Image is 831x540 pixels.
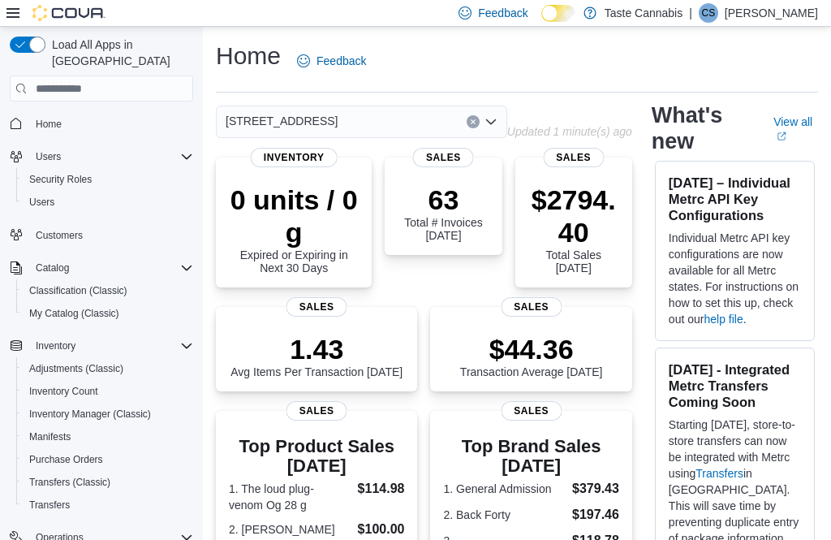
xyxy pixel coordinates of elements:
[702,3,716,23] span: CS
[29,408,151,421] span: Inventory Manager (Classic)
[23,495,76,515] a: Transfers
[45,37,193,69] span: Load All Apps in [GEOGRAPHIC_DATA]
[501,297,562,317] span: Sales
[286,401,347,421] span: Sales
[29,225,193,245] span: Customers
[443,481,566,497] dt: 1. General Admission
[23,473,117,492] a: Transfers (Classic)
[413,148,474,167] span: Sales
[29,307,119,320] span: My Catalog (Classic)
[23,382,105,401] a: Inventory Count
[443,507,566,523] dt: 2. Back Forty
[3,111,200,135] button: Home
[501,401,562,421] span: Sales
[29,173,92,186] span: Security Roles
[29,336,193,356] span: Inventory
[36,339,75,352] span: Inventory
[689,3,692,23] p: |
[23,450,110,469] a: Purchase Orders
[543,148,604,167] span: Sales
[16,494,200,516] button: Transfers
[291,45,372,77] a: Feedback
[358,479,405,499] dd: $114.98
[16,426,200,448] button: Manifests
[29,476,110,489] span: Transfers (Classic)
[29,196,54,209] span: Users
[16,302,200,325] button: My Catalog (Classic)
[460,333,603,378] div: Transaction Average [DATE]
[251,148,338,167] span: Inventory
[398,184,489,216] p: 63
[16,168,200,191] button: Security Roles
[669,230,801,327] p: Individual Metrc API key configurations are now available for all Metrc states. For instructions ...
[478,5,527,21] span: Feedback
[23,192,193,212] span: Users
[23,382,193,401] span: Inventory Count
[460,333,603,365] p: $44.36
[230,333,403,365] p: 1.43
[699,3,718,23] div: Cody Savard
[23,473,193,492] span: Transfers (Classic)
[23,281,193,300] span: Classification (Classic)
[777,132,786,141] svg: External link
[29,258,193,278] span: Catalog
[16,380,200,403] button: Inventory Count
[36,118,62,131] span: Home
[29,147,67,166] button: Users
[32,5,105,21] img: Cova
[572,479,619,499] dd: $379.43
[23,170,193,189] span: Security Roles
[29,430,71,443] span: Manifests
[669,175,801,223] h3: [DATE] – Individual Metrc API Key Configurations
[229,437,404,476] h3: Top Product Sales [DATE]
[29,113,193,133] span: Home
[23,427,77,447] a: Manifests
[652,102,754,154] h2: What's new
[36,229,83,242] span: Customers
[23,404,157,424] a: Inventory Manager (Classic)
[16,191,200,214] button: Users
[29,258,75,278] button: Catalog
[16,471,200,494] button: Transfers (Classic)
[29,226,89,245] a: Customers
[572,505,619,525] dd: $197.46
[29,499,70,512] span: Transfers
[16,403,200,426] button: Inventory Manager (Classic)
[286,297,347,317] span: Sales
[29,336,82,356] button: Inventory
[23,404,193,424] span: Inventory Manager (Classic)
[507,125,632,138] p: Updated 1 minute(s) ago
[3,223,200,247] button: Customers
[16,279,200,302] button: Classification (Classic)
[229,184,359,274] div: Expired or Expiring in Next 30 Days
[23,427,193,447] span: Manifests
[230,333,403,378] div: Avg Items Per Transaction [DATE]
[23,304,126,323] a: My Catalog (Classic)
[3,257,200,279] button: Catalog
[358,520,405,539] dd: $100.00
[725,3,818,23] p: [PERSON_NAME]
[3,335,200,357] button: Inventory
[29,362,123,375] span: Adjustments (Classic)
[23,192,61,212] a: Users
[36,150,61,163] span: Users
[541,5,575,22] input: Dark Mode
[29,114,68,134] a: Home
[467,115,480,128] button: Clear input
[29,385,98,398] span: Inventory Count
[29,453,103,466] span: Purchase Orders
[3,145,200,168] button: Users
[226,111,338,131] span: [STREET_ADDRESS]
[23,359,193,378] span: Adjustments (Classic)
[29,284,127,297] span: Classification (Classic)
[316,53,366,69] span: Feedback
[398,184,489,242] div: Total # Invoices [DATE]
[23,281,134,300] a: Classification (Classic)
[23,359,130,378] a: Adjustments (Classic)
[23,304,193,323] span: My Catalog (Classic)
[704,313,743,326] a: help file
[23,495,193,515] span: Transfers
[773,115,818,141] a: View allExternal link
[528,184,619,274] div: Total Sales [DATE]
[29,147,193,166] span: Users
